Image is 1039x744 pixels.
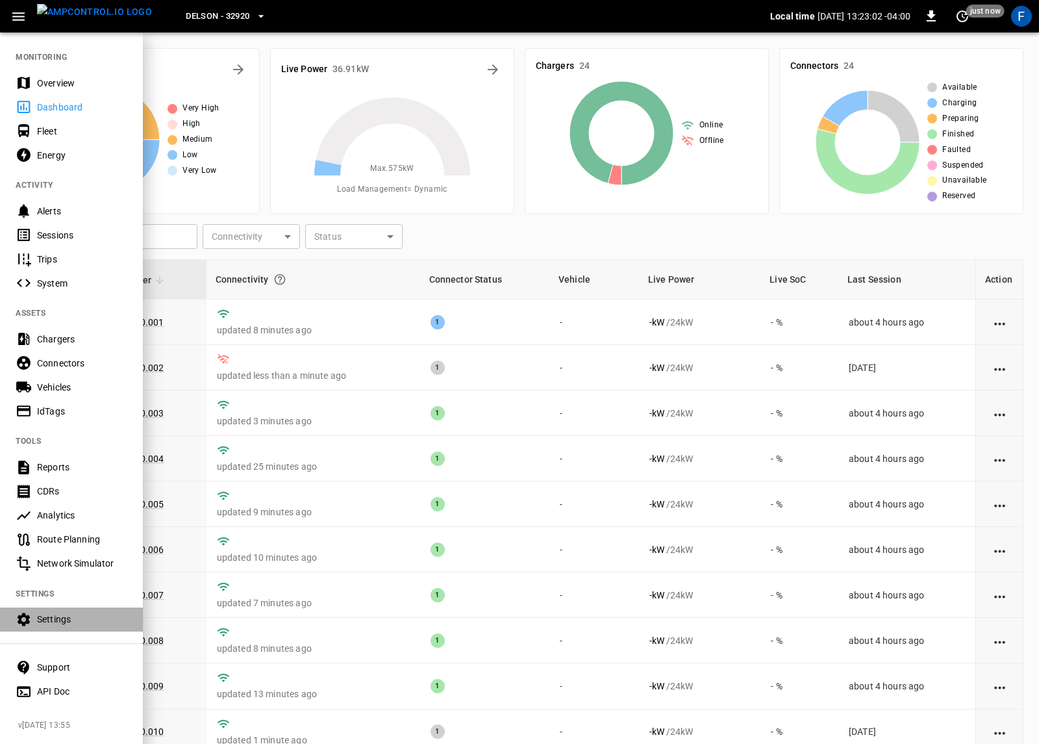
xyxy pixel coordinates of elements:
[952,6,973,27] button: set refresh interval
[37,509,127,522] div: Analytics
[37,125,127,138] div: Fleet
[186,9,249,24] span: Delson - 32920
[37,557,127,570] div: Network Simulator
[37,685,127,698] div: API Doc
[37,461,127,474] div: Reports
[818,10,910,23] p: [DATE] 13:23:02 -04:00
[37,661,127,674] div: Support
[18,719,132,732] span: v [DATE] 13:55
[37,205,127,218] div: Alerts
[37,381,127,394] div: Vehicles
[37,533,127,546] div: Route Planning
[1011,6,1032,27] div: profile-icon
[37,333,127,346] div: Chargers
[37,101,127,114] div: Dashboard
[37,405,127,418] div: IdTags
[37,253,127,266] div: Trips
[770,10,815,23] p: Local time
[37,613,127,626] div: Settings
[37,149,127,162] div: Energy
[37,277,127,290] div: System
[37,77,127,90] div: Overview
[37,4,152,20] img: ampcontrol.io logo
[37,485,127,498] div: CDRs
[966,5,1005,18] span: just now
[37,357,127,370] div: Connectors
[37,229,127,242] div: Sessions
